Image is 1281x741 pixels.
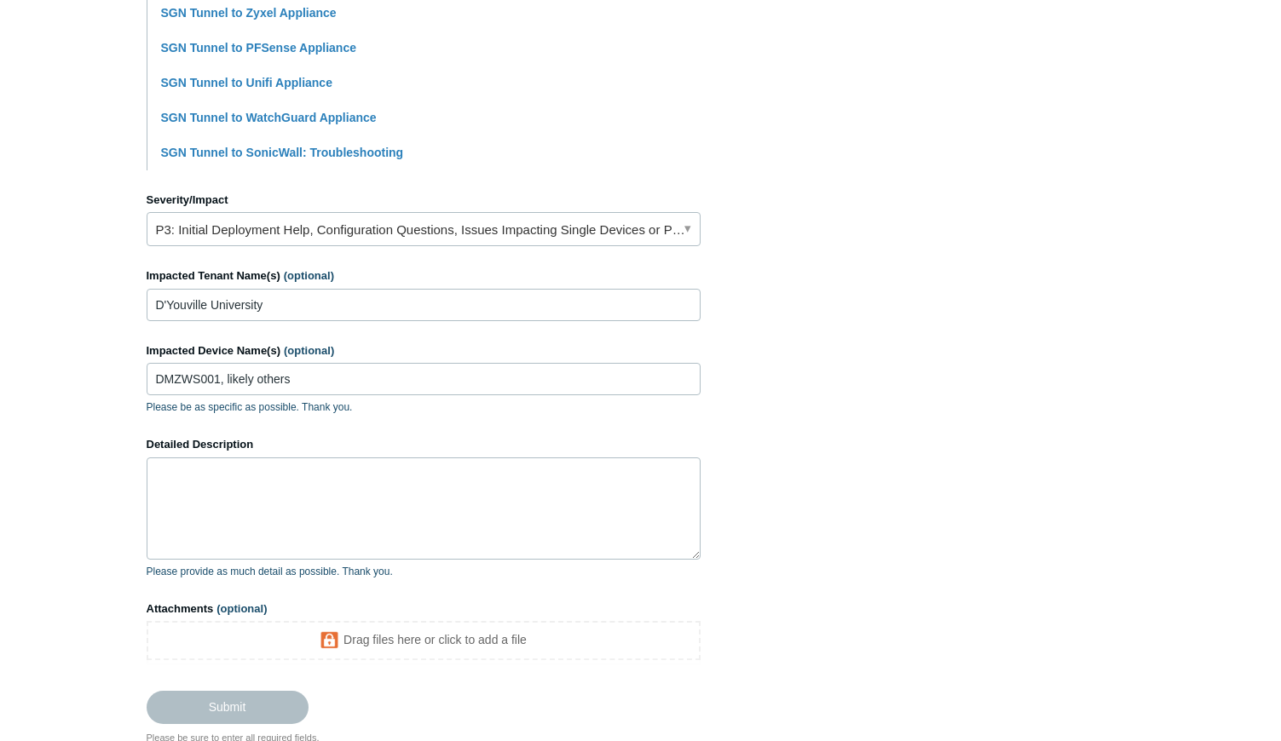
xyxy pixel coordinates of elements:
a: P3: Initial Deployment Help, Configuration Questions, Issues Impacting Single Devices or Past Out... [147,212,701,246]
label: Severity/Impact [147,192,701,209]
input: Submit [147,691,309,723]
label: Detailed Description [147,436,701,453]
a: SGN Tunnel to SonicWall: Troubleshooting [161,146,404,159]
span: (optional) [284,269,334,282]
a: SGN Tunnel to PFSense Appliance [161,41,356,55]
p: Please provide as much detail as possible. Thank you. [147,564,701,579]
label: Impacted Tenant Name(s) [147,267,701,284]
a: SGN Tunnel to Unifi Appliance [161,76,332,89]
label: Attachments [147,600,701,617]
a: SGN Tunnel to Zyxel Appliance [161,6,337,20]
span: (optional) [216,602,267,615]
p: Please be as specific as possible. Thank you. [147,399,701,415]
span: (optional) [284,344,334,357]
label: Impacted Device Name(s) [147,342,701,359]
a: SGN Tunnel to WatchGuard Appliance [161,111,377,124]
